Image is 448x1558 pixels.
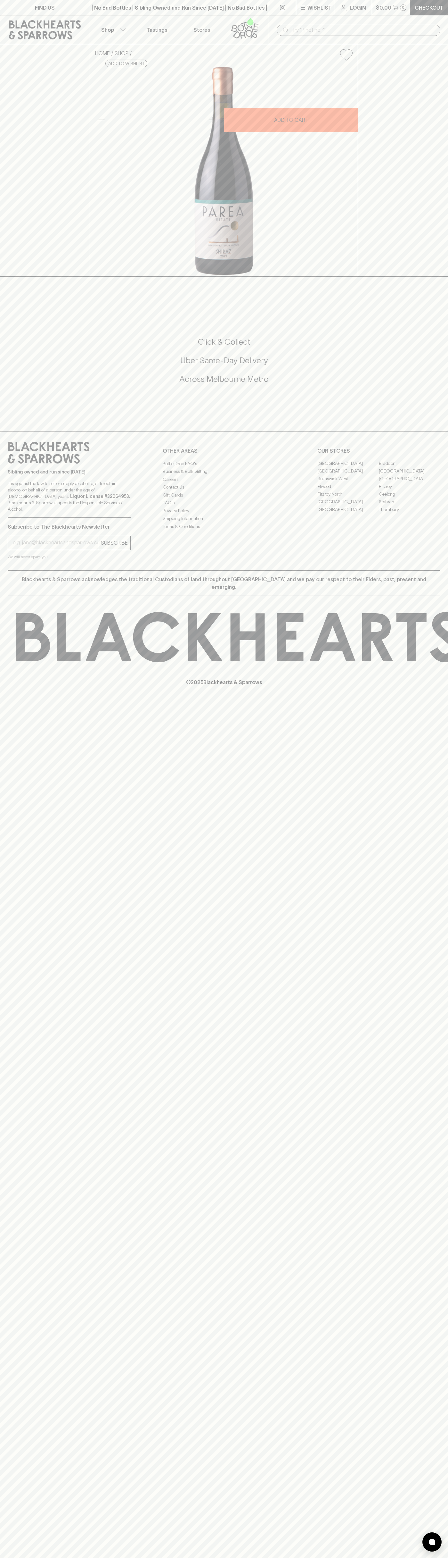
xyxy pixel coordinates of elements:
[8,355,440,366] h5: Uber Same-Day Delivery
[35,4,55,12] p: FIND US
[8,311,440,418] div: Call to action block
[98,536,130,550] button: SUBSCRIBE
[8,469,131,475] p: Sibling owned and run since [DATE]
[105,60,147,67] button: Add to wishlist
[317,467,379,475] a: [GEOGRAPHIC_DATA]
[379,498,440,506] a: Prahran
[317,483,379,490] a: Elwood
[376,4,391,12] p: $0.00
[415,4,444,12] p: Checkout
[8,554,131,560] p: We will never spam you
[8,480,131,512] p: It is against the law to sell or supply alcohol to, or to obtain alcohol on behalf of a person un...
[379,490,440,498] a: Geelong
[12,575,436,591] p: Blackhearts & Sparrows acknowledges the traditional Custodians of land throughout [GEOGRAPHIC_DAT...
[429,1539,435,1545] img: bubble-icon
[317,475,379,483] a: Brunswick West
[101,539,128,547] p: SUBSCRIBE
[163,491,286,499] a: Gift Cards
[8,374,440,384] h5: Across Melbourne Metro
[379,475,440,483] a: [GEOGRAPHIC_DATA]
[163,447,286,455] p: OTHER AREAS
[163,483,286,491] a: Contact Us
[179,15,224,44] a: Stores
[163,499,286,507] a: FAQ's
[115,50,128,56] a: SHOP
[274,116,308,124] p: ADD TO CART
[163,460,286,467] a: Bottle Drop FAQ's
[402,6,404,9] p: 0
[163,468,286,475] a: Business & Bulk Gifting
[317,460,379,467] a: [GEOGRAPHIC_DATA]
[292,25,435,35] input: Try "Pinot noir"
[379,460,440,467] a: Braddon
[163,507,286,515] a: Privacy Policy
[101,26,114,34] p: Shop
[193,26,210,34] p: Stores
[90,15,135,44] button: Shop
[13,538,98,548] input: e.g. jane@blackheartsandsparrows.com.au
[307,4,332,12] p: Wishlist
[163,523,286,530] a: Terms & Conditions
[224,108,358,132] button: ADD TO CART
[90,66,358,276] img: 41422.png
[70,494,129,499] strong: Liquor License #32064953
[95,50,110,56] a: HOME
[134,15,179,44] a: Tastings
[317,498,379,506] a: [GEOGRAPHIC_DATA]
[379,506,440,514] a: Thornbury
[317,506,379,514] a: [GEOGRAPHIC_DATA]
[379,467,440,475] a: [GEOGRAPHIC_DATA]
[8,337,440,347] h5: Click & Collect
[163,515,286,523] a: Shipping Information
[8,523,131,531] p: Subscribe to The Blackhearts Newsletter
[317,447,440,455] p: OUR STORES
[338,47,355,63] button: Add to wishlist
[317,490,379,498] a: Fitzroy North
[147,26,167,34] p: Tastings
[379,483,440,490] a: Fitzroy
[163,475,286,483] a: Careers
[350,4,366,12] p: Login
